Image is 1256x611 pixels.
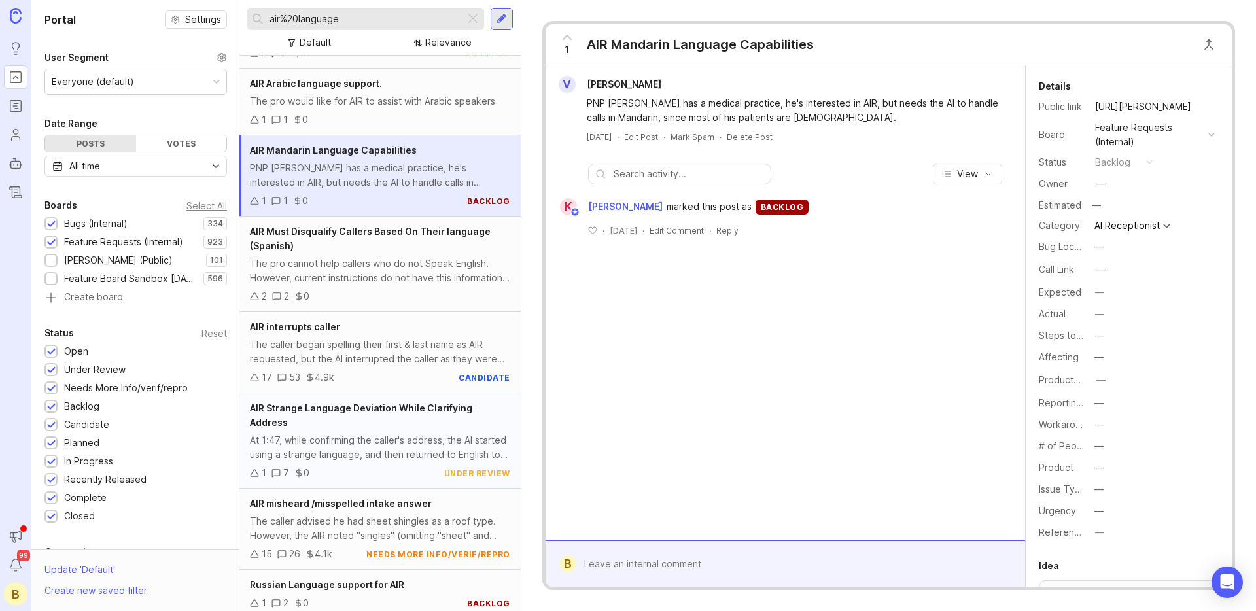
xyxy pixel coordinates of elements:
[239,393,521,489] a: AIR Strange Language Deviation While Clarifying AddressAt 1:47, while confirming the caller's add...
[1096,373,1106,387] div: —
[1039,128,1085,142] div: Board
[250,433,510,462] div: At 1:47, while confirming the caller's address, the AI started using a strange language, and then...
[4,94,27,118] a: Roadmaps
[64,417,109,432] div: Candidate
[1092,372,1109,389] button: ProductboardID
[165,10,227,29] a: Settings
[250,161,510,190] div: PNP [PERSON_NAME] has a medical practice, he's interested in AIR, but needs the AI to handle call...
[1039,287,1081,298] label: Expected
[1039,218,1085,233] div: Category
[304,466,309,480] div: 0
[1094,482,1104,497] div: —
[1039,462,1073,473] label: Product
[64,362,126,377] div: Under Review
[1091,327,1108,344] button: Steps to Reproduce
[709,225,711,236] div: ·
[1094,439,1104,453] div: —
[1039,177,1085,191] div: Owner
[239,69,521,135] a: AIR Arabic language support.The pro would like for AIR to assist with Arabic speakers110
[4,152,27,175] a: Autopilot
[44,584,147,598] div: Create new saved filter
[270,12,460,26] input: Search...
[64,217,128,231] div: Bugs (Internal)
[262,466,266,480] div: 1
[1039,308,1066,319] label: Actual
[467,598,510,609] div: backlog
[207,273,223,284] p: 596
[667,200,752,214] span: marked this post as
[210,255,223,266] p: 101
[10,8,22,23] img: Canny Home
[44,325,74,341] div: Status
[1094,221,1160,230] div: AI Receptionist
[1039,419,1092,430] label: Workaround
[1091,305,1108,323] button: Actual
[1039,527,1097,538] label: Reference(s)
[1039,330,1128,341] label: Steps to Reproduce
[205,161,226,171] svg: toggle icon
[250,94,510,109] div: The pro would like for AIR to assist with Arabic speakers
[186,202,227,209] div: Select All
[64,381,188,395] div: Needs More Info/verif/repro
[1096,262,1106,277] div: —
[587,35,814,54] div: AIR Mandarin Language Capabilities
[1095,285,1104,300] div: —
[617,131,619,143] div: ·
[4,37,27,60] a: Ideas
[1039,351,1079,362] label: Affecting
[250,498,432,509] span: AIR misheard /misspelled intake answer
[17,550,30,561] span: 99
[64,344,88,358] div: Open
[1039,558,1059,574] div: Idea
[262,194,266,208] div: 1
[44,198,77,213] div: Boards
[44,50,109,65] div: User Segment
[1088,197,1105,214] div: —
[52,75,134,89] div: Everyone (default)
[4,582,27,606] button: B
[1092,261,1109,278] button: Call Link
[587,132,612,142] time: [DATE]
[302,113,308,127] div: 0
[4,181,27,204] a: Changelog
[587,131,612,143] a: [DATE]
[64,509,95,523] div: Closed
[1039,397,1109,408] label: Reporting Team
[289,547,300,561] div: 26
[1091,98,1195,115] a: [URL][PERSON_NAME]
[614,167,764,181] input: Search activity...
[1094,504,1104,518] div: —
[45,135,136,152] div: Posts
[64,271,197,286] div: Feature Board Sandbox [DATE]
[467,196,510,207] div: backlog
[207,218,223,229] p: 334
[289,370,300,385] div: 53
[1039,201,1081,210] div: Estimated
[720,131,722,143] div: ·
[64,253,173,268] div: [PERSON_NAME] (Public)
[663,131,665,143] div: ·
[250,514,510,543] div: The caller advised he had sheet shingles as a roof type. However, the AIR noted "singles" (omitti...
[624,131,658,143] div: Edit Post
[44,116,97,131] div: Date Range
[459,372,510,383] div: candidate
[610,226,637,236] time: [DATE]
[1091,284,1108,301] button: Expected
[565,43,569,57] span: 1
[44,12,76,27] h1: Portal
[304,289,309,304] div: 0
[315,547,332,561] div: 4.1k
[1039,264,1074,275] label: Call Link
[4,123,27,147] a: Users
[1039,505,1076,516] label: Urgency
[250,226,491,251] span: AIR Must Disqualify Callers Based On Their language (Spanish)
[1095,417,1104,432] div: —
[64,491,107,505] div: Complete
[250,256,510,285] div: The pro cannot help callers who do not Speak English. However, current instructions do not have t...
[1095,120,1203,149] div: Feature Requests (Internal)
[1039,155,1085,169] div: Status
[283,596,288,610] div: 2
[642,225,644,236] div: ·
[933,164,1002,184] button: View
[1039,440,1132,451] label: # of People Affected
